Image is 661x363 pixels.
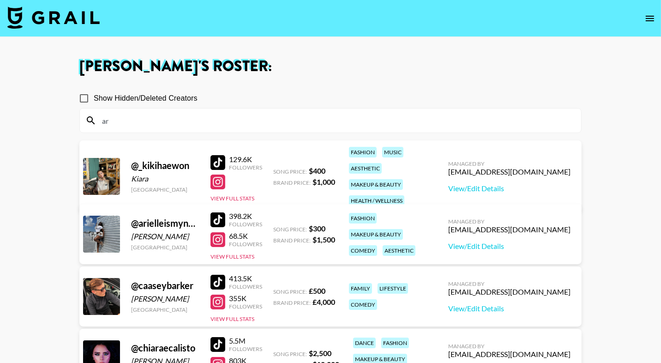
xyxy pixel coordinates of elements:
[448,343,571,350] div: Managed By
[349,179,403,190] div: makeup & beauty
[131,232,199,241] div: [PERSON_NAME]
[229,303,262,310] div: Followers
[448,160,571,167] div: Managed By
[131,186,199,193] div: [GEOGRAPHIC_DATA]
[349,283,372,294] div: family
[229,231,262,241] div: 68.5K
[7,6,100,29] img: Grail Talent
[349,229,403,240] div: makeup & beauty
[131,306,199,313] div: [GEOGRAPHIC_DATA]
[131,342,199,354] div: @ chiaraecalisto
[382,147,403,157] div: music
[229,283,262,290] div: Followers
[229,336,262,345] div: 5.5M
[96,113,576,128] input: Search by User Name
[349,147,377,157] div: fashion
[448,350,571,359] div: [EMAIL_ADDRESS][DOMAIN_NAME]
[131,280,199,291] div: @ caaseybarker
[273,226,307,233] span: Song Price:
[448,287,571,296] div: [EMAIL_ADDRESS][DOMAIN_NAME]
[94,93,198,104] span: Show Hidden/Deleted Creators
[381,338,409,348] div: fashion
[131,218,199,229] div: @ arielleismynam3
[131,174,199,183] div: Kiara
[229,241,262,248] div: Followers
[383,245,415,256] div: aesthetic
[378,283,408,294] div: lifestyle
[349,245,377,256] div: comedy
[309,224,325,233] strong: $ 300
[210,195,254,202] button: View Full Stats
[79,59,582,74] h1: [PERSON_NAME] 's Roster:
[312,235,335,244] strong: $ 1,500
[273,351,307,357] span: Song Price:
[273,299,311,306] span: Brand Price:
[448,225,571,234] div: [EMAIL_ADDRESS][DOMAIN_NAME]
[312,297,335,306] strong: £ 4,000
[641,9,659,28] button: open drawer
[273,237,311,244] span: Brand Price:
[210,315,254,322] button: View Full Stats
[229,212,262,221] div: 398.2K
[309,166,325,175] strong: $ 400
[229,155,262,164] div: 129.6K
[273,288,307,295] span: Song Price:
[312,177,335,186] strong: $ 1,000
[229,221,262,228] div: Followers
[309,286,325,295] strong: £ 500
[448,184,571,193] a: View/Edit Details
[349,163,382,174] div: aesthetic
[448,167,571,176] div: [EMAIL_ADDRESS][DOMAIN_NAME]
[448,218,571,225] div: Managed By
[349,299,377,310] div: comedy
[210,253,254,260] button: View Full Stats
[309,349,331,357] strong: $ 2,500
[273,168,307,175] span: Song Price:
[131,294,199,303] div: [PERSON_NAME]
[448,280,571,287] div: Managed By
[349,195,404,206] div: health / wellness
[229,164,262,171] div: Followers
[349,213,377,224] div: fashion
[229,345,262,352] div: Followers
[448,304,571,313] a: View/Edit Details
[353,338,376,348] div: dance
[131,160,199,171] div: @ _kikihaewon
[131,244,199,251] div: [GEOGRAPHIC_DATA]
[448,242,571,251] a: View/Edit Details
[229,274,262,283] div: 413.5K
[229,294,262,303] div: 355K
[273,179,311,186] span: Brand Price:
